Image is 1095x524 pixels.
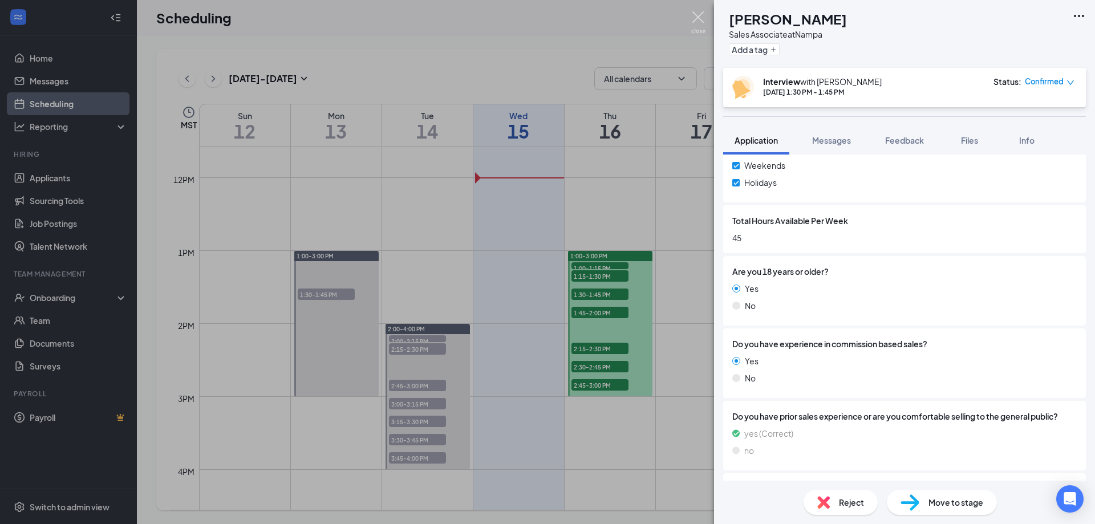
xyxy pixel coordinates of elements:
span: Confirmed [1025,76,1064,87]
span: 45 [732,231,1077,244]
span: down [1066,79,1074,87]
div: Open Intercom Messenger [1056,485,1084,513]
span: Feedback [885,135,924,145]
span: Messages [812,135,851,145]
div: Status : [993,76,1021,87]
div: Sales Associate at Nampa [729,29,847,40]
span: no [744,444,754,457]
h1: [PERSON_NAME] [729,9,847,29]
span: No [745,372,756,384]
span: Yes [745,282,759,295]
svg: Ellipses [1072,9,1086,23]
span: Holidays [744,176,777,189]
span: Do you have prior sales experience or are you comfortable selling to the general public? [732,410,1077,423]
span: Info [1019,135,1035,145]
span: No [745,299,756,312]
span: Weekends [744,159,785,172]
div: [DATE] 1:30 PM - 1:45 PM [763,87,882,97]
span: Yes [745,355,759,367]
b: Interview [763,76,800,87]
span: Move to stage [928,496,983,509]
span: Files [961,135,978,145]
span: Are you 18 years or older? [732,265,829,278]
span: Total Hours Available Per Week [732,214,848,227]
span: Do you have experience in commission based sales? [732,338,927,350]
div: with [PERSON_NAME] [763,76,882,87]
span: yes (Correct) [744,427,793,440]
span: Reject [839,496,864,509]
svg: Plus [770,46,777,53]
button: PlusAdd a tag [729,43,780,55]
span: Application [735,135,778,145]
